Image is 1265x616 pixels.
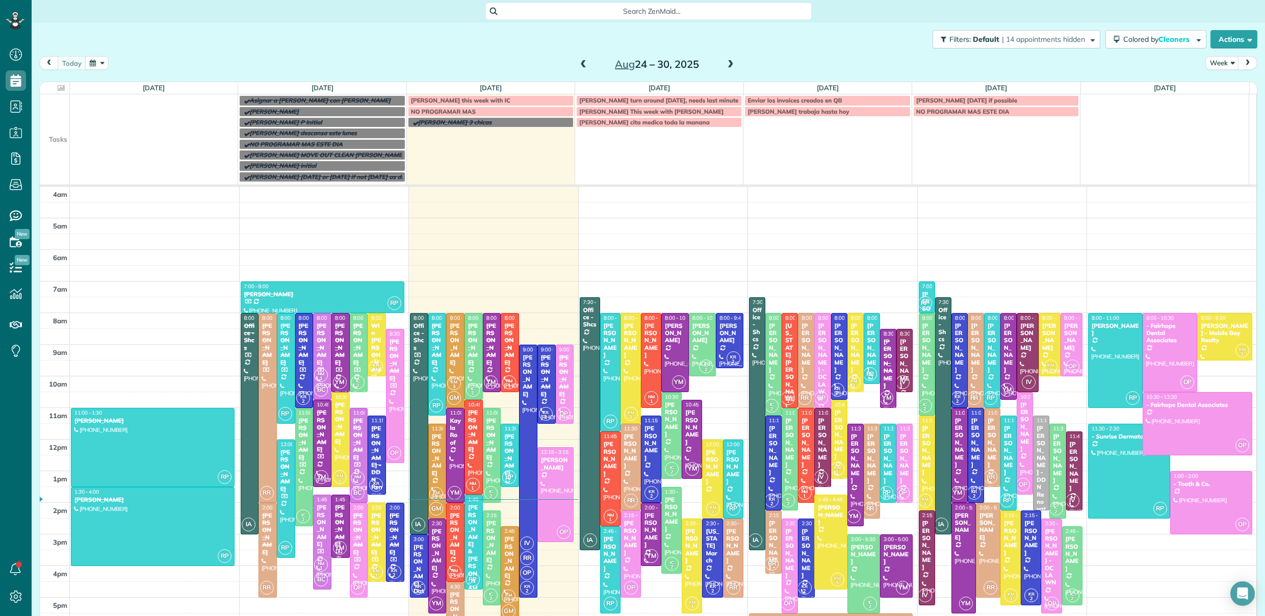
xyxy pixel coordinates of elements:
[604,415,617,428] span: RP
[411,96,510,104] span: [PERSON_NAME] this week with IC
[1092,425,1119,432] span: 11:30 - 2:30
[1064,315,1092,321] span: 8:00 - 10:00
[354,474,361,479] span: NM
[300,394,306,399] span: KR
[645,397,658,406] small: 1
[880,391,893,405] span: YM
[753,299,777,305] span: 7:30 - 3:30
[719,315,744,321] span: 8:00 - 9:45
[504,322,516,366] div: [PERSON_NAME]
[299,315,326,321] span: 8:00 - 11:00
[262,315,287,321] span: 8:00 - 2:00
[314,383,328,397] span: BC
[685,401,713,408] span: 10:45 - 1:15
[1003,322,1014,374] div: [PERSON_NAME]
[1210,30,1257,48] button: Actions
[280,441,308,448] span: 12:00 - 3:45
[502,470,516,484] span: RP
[1069,441,1079,492] div: [PERSON_NAME]
[884,425,911,432] span: 11:30 - 2:00
[984,470,997,484] span: RR
[1146,315,1174,321] span: 8:00 - 10:30
[988,409,1015,416] span: 11:00 - 1:30
[449,322,461,366] div: [PERSON_NAME]
[297,397,309,406] small: 2
[818,315,845,321] span: 8:00 - 11:00
[333,375,347,389] span: YM
[727,357,740,367] small: 2
[765,404,778,414] small: 2
[1042,315,1070,321] span: 8:00 - 10:00
[471,386,475,391] span: IC
[604,315,631,321] span: 8:00 - 11:45
[664,322,686,344] div: [PERSON_NAME]
[1201,315,1225,321] span: 8:00 - 9:30
[867,433,877,484] div: [PERSON_NAME]
[624,315,652,321] span: 8:00 - 11:30
[249,151,404,159] span: [PERSON_NAME] MOVE OUT CLEAN [PERSON_NAME]
[74,417,231,424] div: [PERSON_NAME]
[834,322,844,374] div: [PERSON_NAME]
[851,315,879,321] span: 8:00 - 10:30
[432,315,459,321] span: 8:00 - 11:15
[244,283,269,290] span: 7:00 - 8:00
[1070,433,1097,440] span: 11:45 - 2:15
[539,413,552,422] small: 2
[373,480,379,486] span: KR
[851,425,879,432] span: 11:30 - 2:45
[883,338,893,390] div: [PERSON_NAME]
[1044,365,1057,375] small: 3
[1158,35,1191,44] span: Cleaners
[244,291,401,298] div: [PERSON_NAME]
[665,468,678,477] small: 2
[431,322,444,366] div: [PERSON_NAME]
[1020,401,1030,453] div: [PERSON_NAME]
[922,322,932,374] div: [PERSON_NAME]
[579,96,763,104] span: [PERSON_NAME] turn around [DATE], needs last minute booking
[583,299,608,305] span: 7:30 - 3:30
[413,322,425,352] div: Office - Shcs
[747,108,849,115] span: [PERSON_NAME] trabaja hasta hoy
[1235,439,1249,452] span: OP
[644,417,672,424] span: 11:15 - 2:00
[334,401,347,445] div: [PERSON_NAME]
[249,162,316,169] span: [PERSON_NAME] initial
[770,401,774,407] span: IC
[884,330,911,337] span: 8:30 - 11:00
[988,315,1015,321] span: 8:00 - 11:00
[624,322,638,359] div: [PERSON_NAME]
[814,391,828,405] span: OP
[785,315,813,321] span: 8:00 - 11:00
[504,433,516,477] div: [PERSON_NAME]
[503,381,515,391] small: 1
[987,322,997,374] div: [PERSON_NAME]
[1146,394,1177,400] span: 10:30 - 12:30
[769,417,796,424] span: 11:15 - 2:15
[705,449,719,485] div: [PERSON_NAME]
[603,441,617,477] div: [PERSON_NAME]
[835,315,862,321] span: 8:00 - 10:45
[318,371,324,376] span: NM
[335,394,363,400] span: 10:30 - 1:30
[280,322,292,366] div: [PERSON_NAME]
[1066,360,1079,373] span: OP
[467,389,479,398] small: 2
[624,433,638,470] div: [PERSON_NAME]
[818,409,845,416] span: 11:00 - 1:30
[486,315,514,321] span: 8:00 - 10:30
[922,417,950,424] span: 11:15 - 2:15
[1180,375,1194,389] span: OP
[249,118,322,126] span: [PERSON_NAME] P Initial
[504,425,532,432] span: 11:30 - 1:30
[370,365,382,375] small: 3
[557,407,571,421] span: OP
[834,409,844,460] div: [PERSON_NAME]
[579,118,710,126] span: [PERSON_NAME] cita medica toda la manana
[388,446,401,460] span: OP
[922,283,947,290] span: 7:00 - 8:00
[1123,35,1193,44] span: Colored by
[334,322,347,366] div: [PERSON_NAME]
[480,84,502,92] a: [DATE]
[951,397,964,406] small: 2
[371,417,399,424] span: 11:15 - 1:45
